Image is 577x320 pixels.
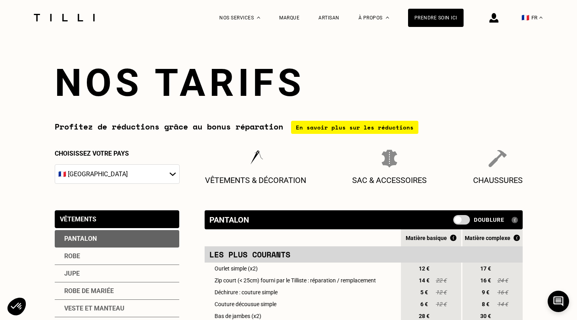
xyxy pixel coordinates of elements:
span: 24 € [497,277,509,284]
div: Jupe [55,265,179,282]
img: Qu'est ce que le Bonus Réparation ? [514,234,520,241]
span: 🇫🇷 [521,14,529,21]
img: Qu'est ce que le Bonus Réparation ? [450,234,456,241]
span: 16 € [479,277,493,284]
img: Chaussures [489,150,507,168]
p: Sac & Accessoires [352,175,427,185]
p: Choisissez votre pays [55,150,180,157]
span: 28 € [417,313,431,319]
span: 8 € [479,301,493,307]
a: Prendre soin ici [408,9,464,27]
div: Matière complexe [462,234,523,241]
span: 12 € [435,301,447,307]
td: Zip court (< 25cm) fourni par le Tilliste : réparation / remplacement [205,274,400,286]
span: Doublure [474,217,504,223]
div: Vêtements [60,215,96,223]
span: 17 € [479,265,493,272]
h1: Nos tarifs [55,61,523,105]
img: icône connexion [489,13,498,23]
td: Les plus courants [205,246,400,263]
div: Profitez de réductions grâce au bonus réparation [55,121,523,134]
div: Pantalon [55,230,179,248]
img: menu déroulant [539,17,542,19]
div: Robe de mariée [55,282,179,300]
span: 12 € [435,289,447,295]
span: 6 € [417,301,431,307]
span: 30 € [479,313,493,319]
img: Menu déroulant à propos [386,17,389,19]
div: Veste et manteau [55,300,179,317]
td: Couture décousue simple [205,298,400,310]
a: Artisan [318,15,339,21]
span: 14 € [497,301,509,307]
img: Qu'est ce qu'une doublure ? [512,217,518,223]
div: Pantalon [209,215,249,225]
span: 16 € [497,289,509,295]
span: 22 € [435,277,447,284]
img: Sac & Accessoires [381,150,397,168]
span: 9 € [479,289,493,295]
img: Logo du service de couturière Tilli [31,14,98,21]
img: Menu déroulant [257,17,260,19]
p: Chaussures [473,175,523,185]
div: Matière basique [401,234,461,241]
a: Marque [279,15,299,21]
span: 5 € [417,289,431,295]
img: Vêtements & décoration [246,150,265,168]
td: Ourlet simple (x2) [205,263,400,274]
td: Déchirure : couture simple [205,286,400,298]
span: 14 € [417,277,431,284]
div: Robe [55,248,179,265]
div: En savoir plus sur les réductions [291,121,418,134]
span: 12 € [417,265,431,272]
p: Vêtements & décoration [205,175,306,185]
